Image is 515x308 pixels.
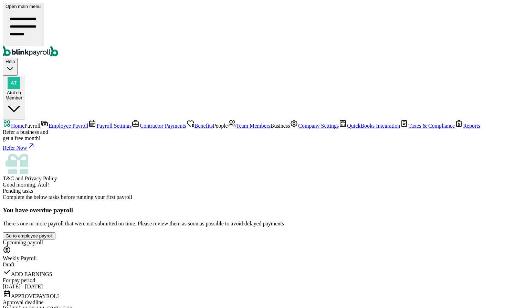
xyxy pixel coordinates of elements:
[88,123,132,129] a: Payroll Settings
[6,59,15,64] span: Help
[6,95,22,100] div: Member
[236,123,271,129] span: Team Members
[96,123,132,129] span: Payroll Settings
[3,284,512,290] div: [DATE] - [DATE]
[3,194,132,200] span: Complete the below tasks before running your first payroll
[7,90,21,95] span: Atul ch
[455,123,480,129] a: Reports
[3,141,512,151] a: Refer Now
[3,299,512,306] div: Approval deadline
[186,123,213,129] a: Benefits
[140,123,186,129] span: Contractor Payments
[298,123,339,129] span: Company Settings
[213,123,228,129] span: People
[3,188,512,194] div: Pending tasks
[195,123,213,129] span: Benefits
[408,123,455,129] span: Taxes & Compliance
[3,255,37,261] span: Weekly Payroll
[3,176,57,181] span: and
[3,129,512,141] div: Refer a business and get a free month!
[3,240,43,245] span: Upcoming payroll
[132,123,186,129] a: Contractor Payments
[40,123,88,129] a: Employee Payroll
[3,268,512,277] div: ADD EARNINGS
[6,4,41,9] span: Open main menu
[11,123,24,129] span: Home
[3,123,24,129] a: Home
[270,123,290,129] span: Business
[3,232,55,240] button: Go to employee payroll
[25,176,57,181] span: Privacy Policy
[339,123,400,129] a: QuickBooks Integration
[400,123,455,129] a: Taxes & Compliance
[6,233,53,238] div: Go to employee payroll
[3,206,512,214] h3: You have overdue payroll
[347,123,400,129] span: QuickBooks Integration
[3,262,14,267] span: Draft
[3,176,14,181] span: T&C
[49,123,88,129] span: Employee Payroll
[3,76,25,119] button: Atul chMember
[3,3,512,58] nav: Global
[11,293,61,299] span: APPROVE PAYROLL
[3,277,512,284] div: For pay period
[3,3,43,46] button: Open main menu
[290,123,339,129] a: Company Settings
[3,58,18,75] button: Help
[24,123,40,129] span: Payroll
[397,234,515,308] iframe: Chat Widget
[3,182,49,188] span: Good morning, Atul!
[3,119,512,182] nav: Sidebar
[228,123,271,129] a: Team Members
[3,221,512,227] p: There's one or more payroll that were not submitted on time. Please review them as soon as possib...
[463,123,480,129] span: Reports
